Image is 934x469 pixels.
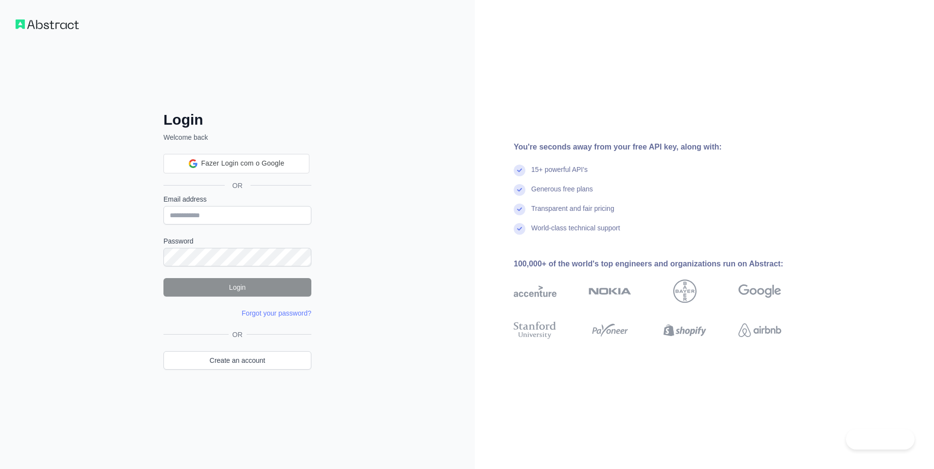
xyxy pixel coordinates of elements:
div: World-class technical support [531,223,620,243]
iframe: Toggle Customer Support [846,429,915,450]
label: Email address [163,194,311,204]
img: check mark [514,165,525,176]
span: OR [225,181,251,190]
div: 100,000+ of the world's top engineers and organizations run on Abstract: [514,258,812,270]
p: Welcome back [163,132,311,142]
div: Transparent and fair pricing [531,204,614,223]
div: Generous free plans [531,184,593,204]
img: nokia [589,280,631,303]
label: Password [163,236,311,246]
img: check mark [514,184,525,196]
img: stanford university [514,319,557,341]
img: shopify [664,319,706,341]
img: bayer [673,280,697,303]
button: Login [163,278,311,297]
a: Forgot your password? [242,309,311,317]
img: Workflow [16,19,79,29]
h2: Login [163,111,311,129]
img: google [738,280,781,303]
img: payoneer [589,319,631,341]
div: Fazer Login com o Google [163,154,309,173]
div: 15+ powerful API's [531,165,588,184]
img: accenture [514,280,557,303]
img: check mark [514,204,525,215]
div: You're seconds away from your free API key, along with: [514,141,812,153]
img: check mark [514,223,525,235]
a: Create an account [163,351,311,370]
span: OR [229,330,247,339]
span: Fazer Login com o Google [201,158,285,169]
img: airbnb [738,319,781,341]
